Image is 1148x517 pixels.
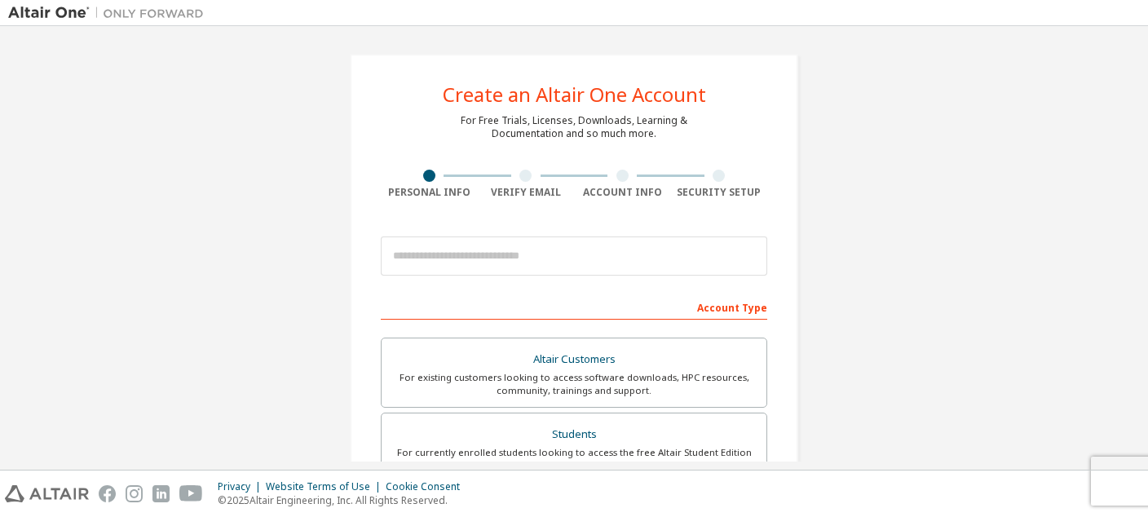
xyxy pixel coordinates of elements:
[218,480,266,493] div: Privacy
[391,423,757,446] div: Students
[391,348,757,371] div: Altair Customers
[266,480,386,493] div: Website Terms of Use
[381,294,767,320] div: Account Type
[179,485,203,502] img: youtube.svg
[386,480,470,493] div: Cookie Consent
[671,186,768,199] div: Security Setup
[391,371,757,397] div: For existing customers looking to access software downloads, HPC resources, community, trainings ...
[478,186,575,199] div: Verify Email
[218,493,470,507] p: © 2025 Altair Engineering, Inc. All Rights Reserved.
[381,186,478,199] div: Personal Info
[126,485,143,502] img: instagram.svg
[574,186,671,199] div: Account Info
[99,485,116,502] img: facebook.svg
[391,446,757,472] div: For currently enrolled students looking to access the free Altair Student Edition bundle and all ...
[5,485,89,502] img: altair_logo.svg
[461,114,687,140] div: For Free Trials, Licenses, Downloads, Learning & Documentation and so much more.
[152,485,170,502] img: linkedin.svg
[8,5,212,21] img: Altair One
[443,85,706,104] div: Create an Altair One Account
